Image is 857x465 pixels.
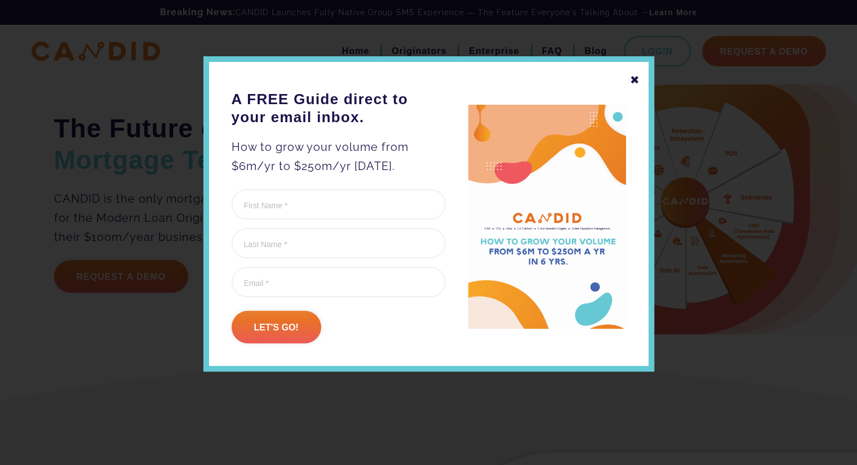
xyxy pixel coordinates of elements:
[232,137,446,176] p: How to grow your volume from $6m/yr to $250m/yr [DATE].
[232,267,446,297] input: Email *
[468,105,626,329] img: A FREE Guide direct to your email inbox.
[232,90,446,126] h3: A FREE Guide direct to your email inbox.
[232,228,446,258] input: Last Name *
[232,189,446,220] input: First Name *
[630,70,640,90] div: ✖
[232,311,321,343] input: Let's go!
